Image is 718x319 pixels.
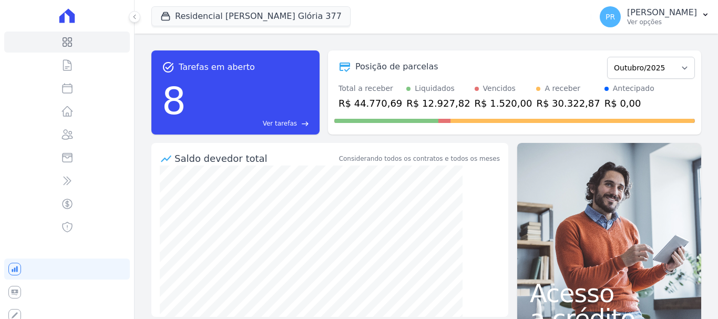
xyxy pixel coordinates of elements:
div: Posição de parcelas [355,60,438,73]
div: R$ 0,00 [604,96,654,110]
p: Ver opções [627,18,697,26]
div: R$ 1.520,00 [475,96,532,110]
span: task_alt [162,61,175,74]
div: A receber [545,83,580,94]
span: Tarefas em aberto [179,61,255,74]
div: Liquidados [415,83,455,94]
div: 8 [162,74,186,128]
button: Residencial [PERSON_NAME] Glória 377 [151,6,351,26]
div: R$ 12.927,82 [406,96,470,110]
span: Ver tarefas [263,119,297,128]
span: PR [606,13,615,20]
div: R$ 44.770,69 [339,96,402,110]
div: Vencidos [483,83,516,94]
span: east [301,120,309,128]
div: Total a receber [339,83,402,94]
div: R$ 30.322,87 [536,96,600,110]
button: PR [PERSON_NAME] Ver opções [591,2,718,32]
p: [PERSON_NAME] [627,7,697,18]
div: Antecipado [613,83,654,94]
div: Considerando todos os contratos e todos os meses [339,154,500,163]
a: Ver tarefas east [190,119,309,128]
div: Saldo devedor total [175,151,337,166]
span: Acesso [530,281,689,306]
